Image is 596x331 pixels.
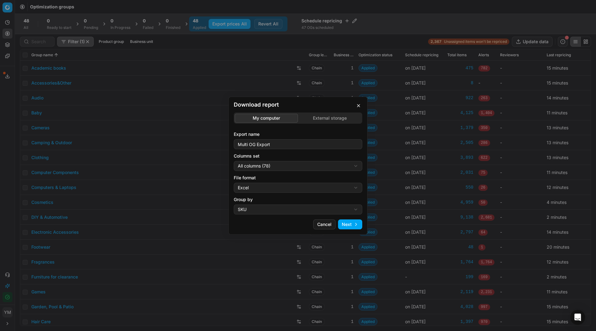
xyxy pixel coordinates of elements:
label: Export name [234,131,362,137]
label: Columns set [234,153,362,159]
button: Next [338,219,362,229]
h2: Download report [234,102,362,108]
button: My computer [235,113,298,122]
button: Cancel [313,219,336,229]
label: File format [234,175,362,181]
button: External storage [298,113,361,122]
label: Group by [234,196,362,203]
